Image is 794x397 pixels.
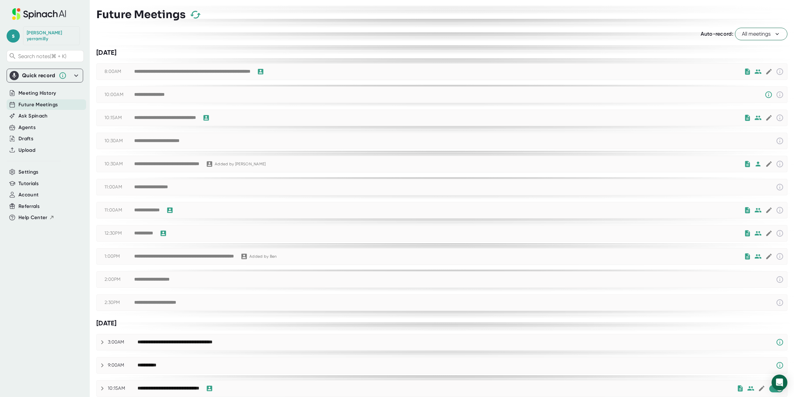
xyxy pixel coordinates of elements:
button: Meeting History [18,89,56,97]
div: 11:00AM [105,184,134,190]
div: 8:00AM [105,69,134,75]
div: 10:00AM [105,92,134,98]
button: Settings [18,168,39,176]
div: 10:15AM [108,385,138,391]
svg: This event has already passed [776,252,784,260]
button: Ask Spinach [18,112,48,120]
button: Future Meetings [18,101,58,109]
svg: This event has already passed [776,160,784,168]
svg: This event has already passed [776,299,784,307]
div: Quick record [10,69,80,82]
button: Account [18,191,39,199]
div: Added by Ben [249,254,279,259]
button: All meetings [735,28,787,40]
button: Tutorials [18,180,39,187]
div: Quick record [22,72,55,79]
svg: Someone has manually disabled Spinach from this meeting. [765,91,773,99]
button: Agents [18,124,36,131]
svg: This event has already passed [776,137,784,145]
span: All meetings [742,30,780,38]
div: 2:30PM [105,300,134,306]
div: Open Intercom Messenger [772,375,787,390]
svg: This event has already passed [776,206,784,214]
svg: Spinach requires a video conference link. [776,338,784,346]
div: 3:00AM [108,339,138,345]
svg: This event has already passed [776,68,784,76]
span: Auto-record: [701,31,733,37]
button: Upload [18,147,35,154]
div: 10:15AM [105,115,134,121]
div: 1:00PM [105,253,134,259]
div: [DATE] [96,49,787,57]
h3: Future Meetings [96,8,186,21]
button: Help Center [18,214,54,221]
svg: This event has already passed [776,114,784,122]
svg: Spinach requires a video conference link. [776,361,784,369]
div: 10:30AM [105,138,134,144]
div: [DATE] [96,319,787,327]
svg: This event has already passed [776,229,784,237]
div: 9:00AM [108,362,138,368]
div: Added by [PERSON_NAME] [215,162,266,167]
div: sumant yerramilly [27,30,76,42]
svg: This event has already passed [776,91,784,99]
span: Help Center [18,214,48,221]
span: s [7,29,20,43]
div: 10:30AM [105,161,134,167]
button: Referrals [18,203,40,210]
div: 11:00AM [105,207,134,213]
svg: This event has already passed [776,183,784,191]
div: 2:00PM [105,277,134,282]
svg: This event has already passed [776,276,784,283]
button: Drafts [18,135,33,143]
div: 12:30PM [105,230,134,236]
span: Search notes (⌘ + K) [18,53,66,59]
